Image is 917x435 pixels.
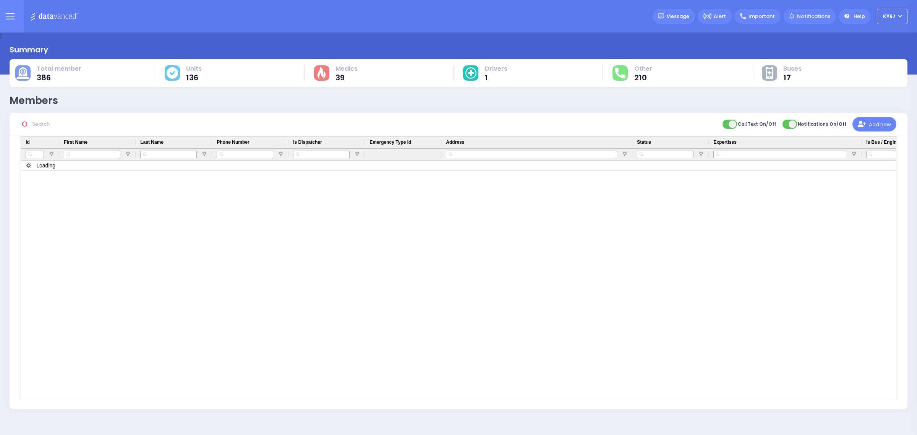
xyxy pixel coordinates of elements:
img: message.svg [658,13,664,19]
span: Important [749,13,775,20]
span: Last Name [140,140,164,145]
label: Notifications On/Off [783,119,846,130]
span: Help [854,13,865,20]
button: Open Filter Menu [354,151,360,157]
input: Status Filter Input [637,151,693,158]
span: Total member [37,65,81,73]
span: Is Bus / Engine [866,140,899,145]
span: 17 [783,74,802,81]
div: Summary [10,44,48,55]
span: Buses [783,65,802,73]
span: 1 [485,74,507,81]
span: 39 [335,74,358,81]
span: Address [446,140,464,145]
span: Medics [335,65,358,73]
span: Other [634,65,652,73]
span: KY67 [883,13,896,20]
input: First Name Filter Input [64,151,120,158]
button: Open Filter Menu [622,151,628,157]
button: Open Filter Menu [851,151,857,157]
span: First Name [64,140,87,145]
img: medical-cause.svg [465,67,477,79]
span: Id [26,140,30,145]
span: Drivers [485,65,507,73]
span: Units [186,65,202,73]
input: Search [29,117,144,131]
input: Address Filter Input [446,151,617,158]
span: Status [637,140,651,145]
img: total-cause.svg [16,67,29,79]
span: Is Dispatcher [293,140,322,145]
span: 136 [186,74,202,81]
button: Open Filter Menu [201,151,207,157]
label: Call Text On/Off [723,119,776,130]
img: other-cause.svg [766,67,773,79]
input: Id Filter Input [26,151,44,158]
span: Message [666,13,689,20]
button: Add new [852,117,896,131]
button: Open Filter Menu [278,151,284,157]
img: total-response.svg [615,68,625,78]
span: Phone Number [217,140,249,145]
span: Emergency Type Id [369,140,411,145]
button: Open Filter Menu [49,151,55,157]
span: Alert [714,13,726,20]
span: Expertises [713,140,737,145]
img: fire-cause.svg [318,67,326,79]
img: Logo [30,11,81,21]
div: Members [10,93,58,108]
span: Loading [36,162,55,169]
img: cause-cover.svg [167,67,178,79]
button: Open Filter Menu [125,151,131,157]
span: Notifications [797,13,830,20]
input: Is Dispatcher Filter Input [293,151,350,158]
button: KY67 [877,9,907,24]
input: Phone Number Filter Input [217,151,273,158]
button: Open Filter Menu [698,151,704,157]
span: 386 [37,74,81,81]
input: Expertises Filter Input [713,151,846,158]
span: 210 [634,74,652,81]
input: Last Name Filter Input [140,151,197,158]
